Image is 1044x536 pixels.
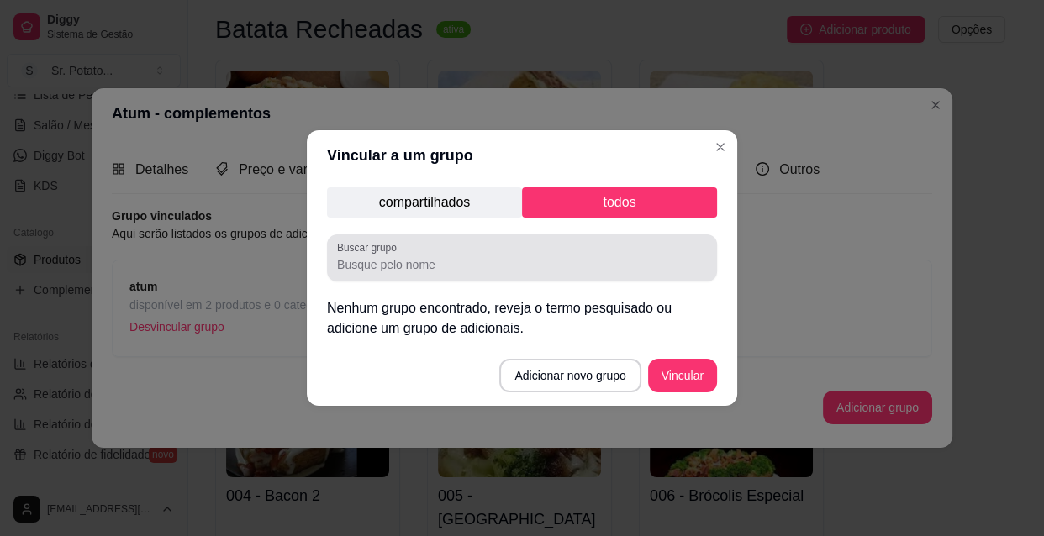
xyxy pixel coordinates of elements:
[337,240,403,255] label: Buscar grupo
[648,359,717,392] button: Vincular
[522,187,717,218] p: todos
[327,298,717,339] p: Nenhum grupo encontrado, reveja o termo pesquisado ou adicione um grupo de adicionais.
[707,134,734,160] button: Close
[337,256,707,273] input: Buscar grupo
[307,130,737,181] header: Vincular a um grupo
[327,187,522,218] p: compartilhados
[499,359,641,392] button: Adicionar novo grupo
